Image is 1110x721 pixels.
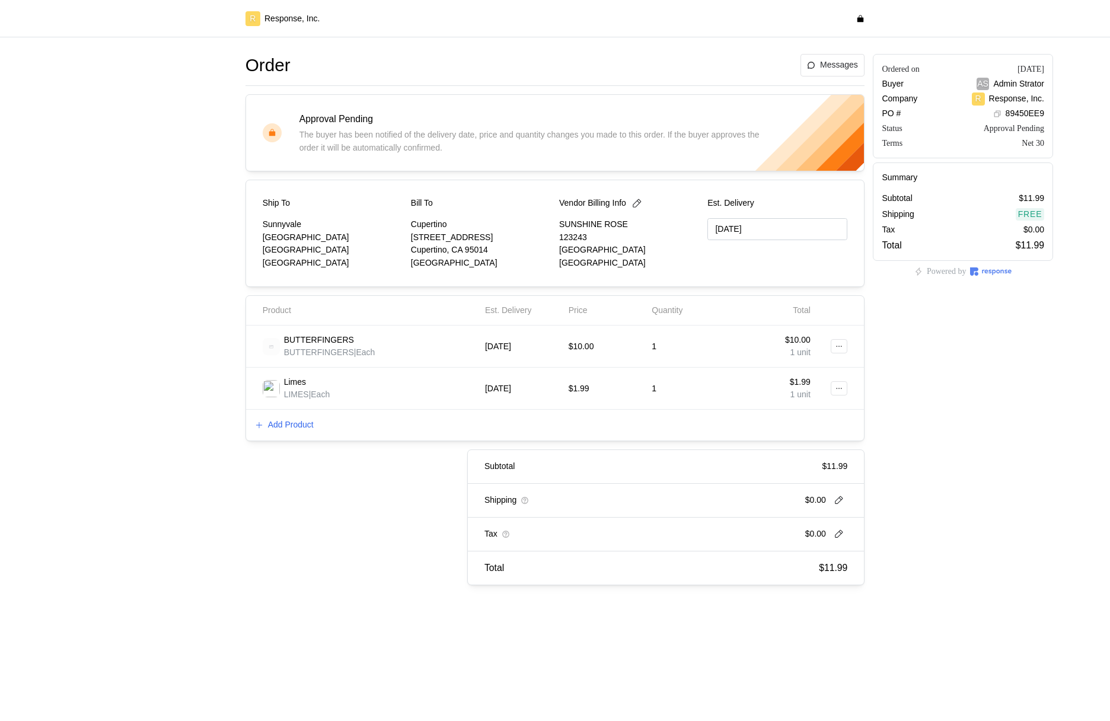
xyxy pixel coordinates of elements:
[882,78,904,91] p: Buyer
[263,304,291,317] p: Product
[820,59,858,72] p: Messages
[484,494,517,507] p: Shipping
[254,418,314,432] button: Add Product
[263,380,280,397] img: 0568abf3-1ba1-406c-889f-3402a974d107.jpeg
[707,218,847,240] input: MM/DD/YYYY
[993,78,1044,91] p: Admin Strator
[1022,137,1044,149] div: Net 30
[309,390,330,399] span: | Each
[970,267,1012,276] img: Response Logo
[559,257,699,270] p: [GEOGRAPHIC_DATA]
[264,12,320,25] p: Response, Inc.
[882,137,902,149] div: Terms
[569,304,588,317] p: Price
[652,304,682,317] p: Quantity
[485,304,532,317] p: Est. Delivery
[263,244,403,257] p: [GEOGRAPHIC_DATA]
[984,122,1044,135] div: Approval Pending
[299,129,767,154] p: The buyer has been notified of the delivery date, price and quantity changes you made to this ord...
[882,107,901,120] p: PO #
[284,376,306,389] p: Limes
[559,218,699,231] p: SUNSHINE ROSE
[1018,208,1042,221] p: Free
[245,54,291,77] h1: Order
[268,419,314,432] p: Add Product
[263,231,403,244] p: [GEOGRAPHIC_DATA]
[882,171,1044,184] h5: Summary
[707,197,847,210] p: Est. Delivery
[975,92,981,106] p: R
[800,54,865,76] button: Messages
[263,197,290,210] p: Ship To
[484,460,515,473] p: Subtotal
[485,382,511,395] p: [DATE]
[805,494,826,507] p: $0.00
[977,78,988,91] p: AS
[250,12,256,25] p: R
[484,560,504,575] p: Total
[1016,238,1044,253] p: $11.99
[882,192,912,205] p: Subtotal
[284,347,354,357] span: BUTTERFINGERS
[569,340,594,353] p: $10.00
[559,231,699,244] p: 123243
[284,334,354,347] p: BUTTERFINGERS
[411,218,551,231] p: Cupertino
[822,460,848,473] p: $11.99
[485,340,511,353] p: [DATE]
[882,92,917,106] p: Company
[299,111,373,126] p: Approval Pending
[652,382,656,395] p: 1
[263,218,403,231] p: Sunnyvale
[1019,192,1044,205] p: $11.99
[793,304,811,317] p: Total
[989,92,1044,106] p: Response, Inc.
[790,388,811,401] p: 1 unit
[484,528,497,541] p: Tax
[559,197,626,210] p: Vendor Billing Info
[411,197,433,210] p: Bill To
[882,122,902,135] div: Status
[882,224,895,237] p: Tax
[882,208,914,221] p: Shipping
[559,244,699,257] p: [GEOGRAPHIC_DATA]
[569,382,589,395] p: $1.99
[411,231,551,244] p: [STREET_ADDRESS]
[1023,224,1044,237] p: $0.00
[263,338,280,355] img: svg%3e
[882,63,919,75] div: Ordered on
[785,334,811,347] p: $10.00
[819,560,847,575] p: $11.99
[785,346,811,359] p: 1 unit
[805,528,826,541] p: $0.00
[284,390,309,399] span: LIMES
[411,244,551,257] p: Cupertino, CA 95014
[1017,63,1044,75] div: [DATE]
[652,340,656,353] p: 1
[927,265,967,278] p: Powered by
[1006,107,1044,120] p: 89450EE9
[263,257,403,270] p: [GEOGRAPHIC_DATA]
[882,238,901,253] p: Total
[790,376,811,389] p: $1.99
[354,347,375,357] span: | Each
[411,257,551,270] p: [GEOGRAPHIC_DATA]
